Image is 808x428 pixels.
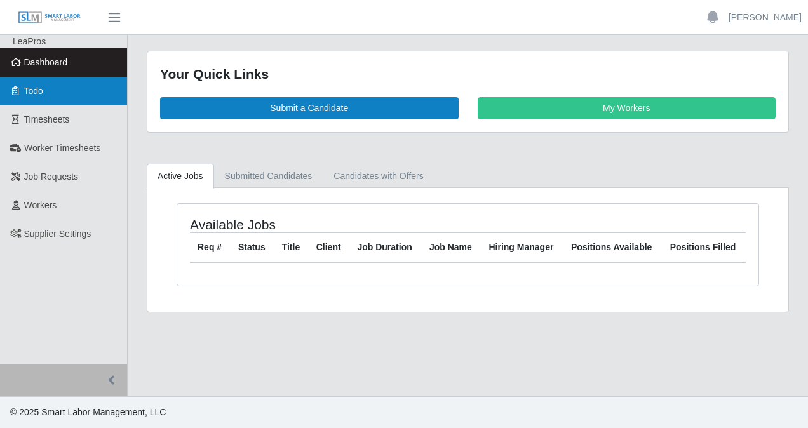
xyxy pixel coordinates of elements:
[147,164,214,189] a: Active Jobs
[13,36,46,46] span: LeaPros
[24,57,68,67] span: Dashboard
[274,232,309,262] th: Title
[214,164,323,189] a: Submitted Candidates
[24,229,91,239] span: Supplier Settings
[422,232,481,262] th: Job Name
[24,114,70,124] span: Timesheets
[190,217,410,232] h4: Available Jobs
[18,11,81,25] img: SLM Logo
[481,232,563,262] th: Hiring Manager
[563,232,663,262] th: Positions Available
[24,86,43,96] span: Todo
[160,64,776,84] div: Your Quick Links
[663,232,746,262] th: Positions Filled
[231,232,274,262] th: Status
[160,97,459,119] a: Submit a Candidate
[323,164,434,189] a: Candidates with Offers
[729,11,802,24] a: [PERSON_NAME]
[24,171,79,182] span: Job Requests
[10,407,166,417] span: © 2025 Smart Labor Management, LLC
[478,97,776,119] a: My Workers
[24,200,57,210] span: Workers
[349,232,422,262] th: Job Duration
[190,232,231,262] th: Req #
[309,232,350,262] th: Client
[24,143,100,153] span: Worker Timesheets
